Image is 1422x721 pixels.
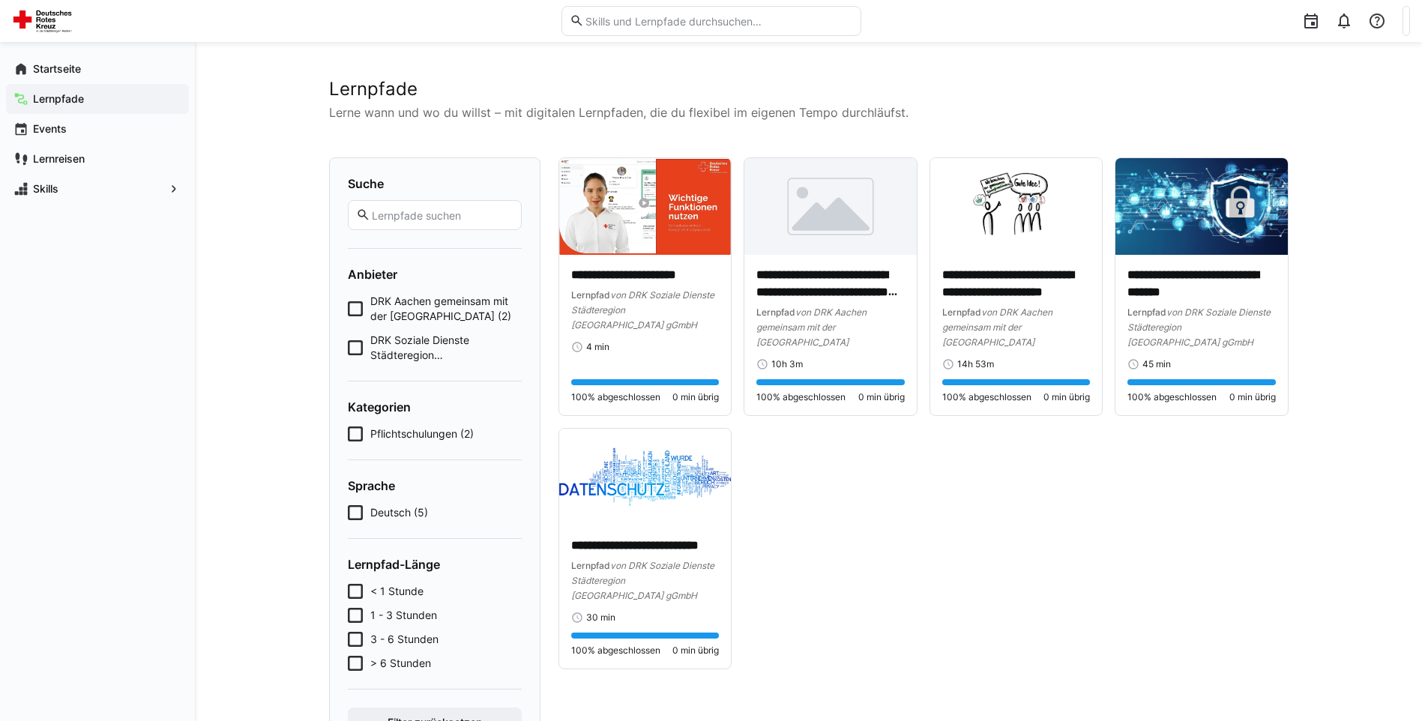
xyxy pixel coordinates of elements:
span: 0 min übrig [1043,391,1090,403]
span: Deutsch (5) [370,505,428,520]
h4: Suche [348,176,522,191]
span: Lernpfad [942,307,981,318]
span: 100% abgeschlossen [942,391,1031,403]
span: Pflichtschulungen (2) [370,426,474,441]
span: 100% abgeschlossen [756,391,846,403]
span: 0 min übrig [672,645,719,657]
h4: Sprache [348,478,522,493]
h4: Lernpfad-Länge [348,557,522,572]
span: 0 min übrig [672,391,719,403]
span: von DRK Aachen gemeinsam mit der [GEOGRAPHIC_DATA] [756,307,867,348]
span: Lernpfad [571,560,610,571]
h4: Kategorien [348,399,522,414]
span: von DRK Soziale Dienste Städteregion [GEOGRAPHIC_DATA] gGmbH [571,560,714,601]
span: 0 min übrig [858,391,905,403]
img: image [930,158,1103,255]
span: 45 min [1142,358,1171,370]
h2: Lernpfade [329,78,1289,100]
span: < 1 Stunde [370,584,424,599]
span: 0 min übrig [1229,391,1276,403]
span: DRK Aachen gemeinsam mit der [GEOGRAPHIC_DATA] (2) [370,294,522,324]
span: 4 min [586,341,609,353]
span: 1 - 3 Stunden [370,608,437,623]
h4: Anbieter [348,267,522,282]
span: 10h 3m [771,358,803,370]
span: 30 min [586,612,615,624]
img: image [1115,158,1288,255]
span: 100% abgeschlossen [571,391,660,403]
p: Lerne wann und wo du willst – mit digitalen Lernpfaden, die du flexibel im eigenen Tempo durchläu... [329,103,1289,121]
img: image [744,158,917,255]
span: > 6 Stunden [370,656,431,671]
span: 100% abgeschlossen [1127,391,1217,403]
img: image [559,158,732,255]
span: von DRK Soziale Dienste Städteregion [GEOGRAPHIC_DATA] gGmbH [571,289,714,331]
input: Lernpfade suchen [370,208,513,222]
span: 14h 53m [957,358,994,370]
span: DRK Soziale Dienste Städteregion [GEOGRAPHIC_DATA] gGmbH (3) [370,333,522,363]
span: 3 - 6 Stunden [370,632,439,647]
span: 100% abgeschlossen [571,645,660,657]
input: Skills und Lernpfade durchsuchen… [584,14,852,28]
span: von DRK Aachen gemeinsam mit der [GEOGRAPHIC_DATA] [942,307,1052,348]
img: image [559,429,732,525]
span: Lernpfad [756,307,795,318]
span: Lernpfad [571,289,610,301]
span: von DRK Soziale Dienste Städteregion [GEOGRAPHIC_DATA] gGmbH [1127,307,1271,348]
span: Lernpfad [1127,307,1166,318]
